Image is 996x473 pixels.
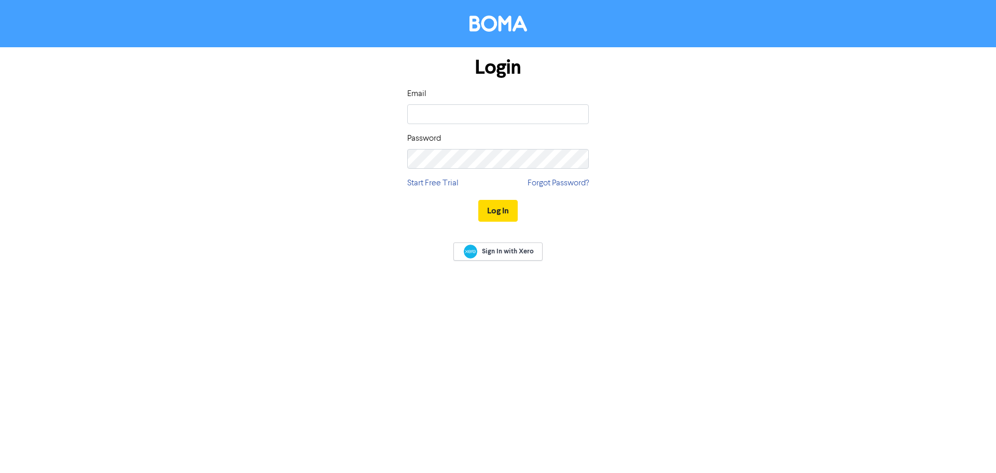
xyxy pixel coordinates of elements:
a: Forgot Password? [528,177,589,190]
label: Password [407,132,441,145]
h1: Login [407,56,589,79]
a: Sign In with Xero [453,242,543,261]
img: Xero logo [464,245,477,259]
label: Email [407,88,426,100]
img: BOMA Logo [469,16,527,32]
a: Start Free Trial [407,177,459,190]
span: Sign In with Xero [482,247,534,256]
button: Log In [478,200,518,222]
